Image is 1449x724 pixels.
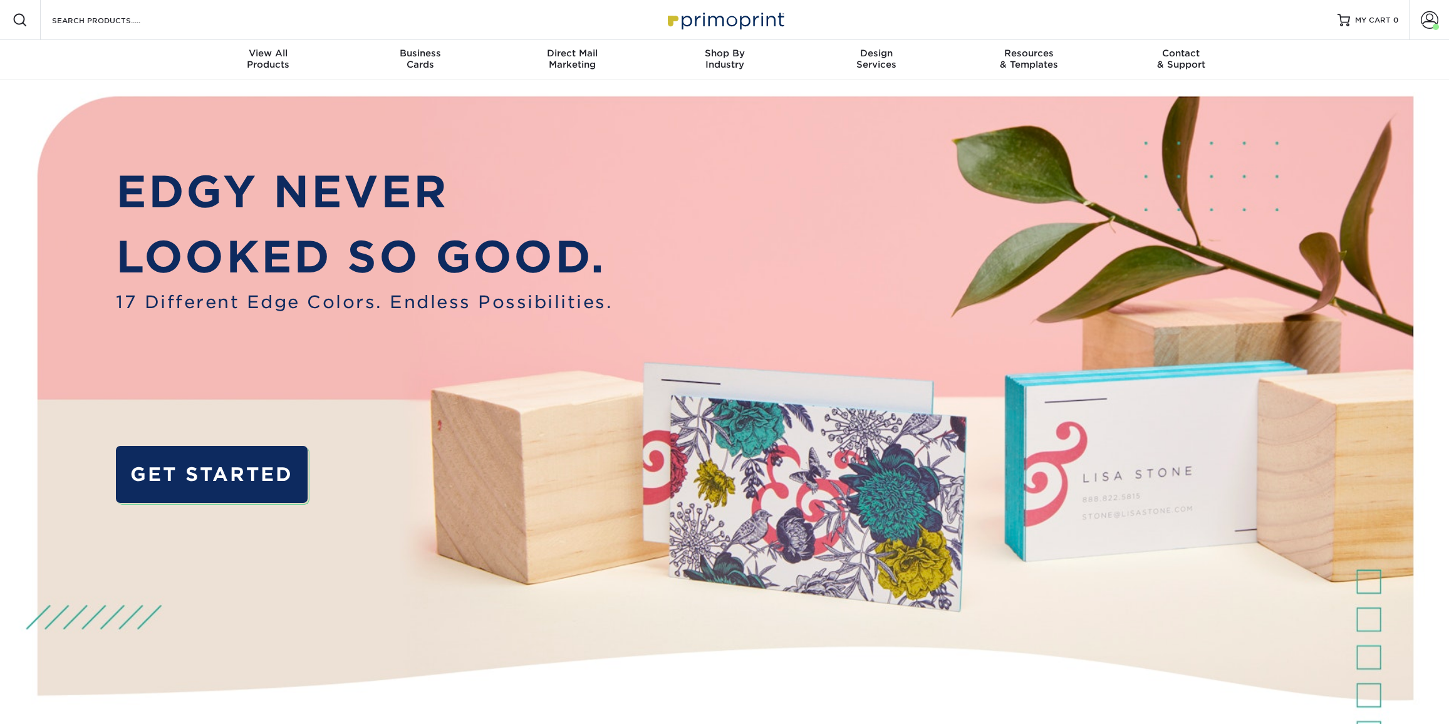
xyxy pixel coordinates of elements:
[116,159,613,224] p: EDGY NEVER
[801,40,953,80] a: DesignServices
[116,446,308,503] a: GET STARTED
[496,48,648,70] div: Marketing
[192,48,345,59] span: View All
[192,40,345,80] a: View AllProducts
[344,48,496,70] div: Cards
[801,48,953,70] div: Services
[801,48,953,59] span: Design
[496,48,648,59] span: Direct Mail
[1393,16,1399,24] span: 0
[648,48,801,70] div: Industry
[192,48,345,70] div: Products
[116,224,613,289] p: LOOKED SO GOOD.
[953,40,1105,80] a: Resources& Templates
[648,40,801,80] a: Shop ByIndustry
[344,48,496,59] span: Business
[1105,40,1257,80] a: Contact& Support
[344,40,496,80] a: BusinessCards
[662,6,787,33] img: Primoprint
[953,48,1105,70] div: & Templates
[1355,15,1391,26] span: MY CART
[953,48,1105,59] span: Resources
[1105,48,1257,59] span: Contact
[648,48,801,59] span: Shop By
[1105,48,1257,70] div: & Support
[51,13,173,28] input: SEARCH PRODUCTS.....
[116,289,613,316] span: 17 Different Edge Colors. Endless Possibilities.
[496,40,648,80] a: Direct MailMarketing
